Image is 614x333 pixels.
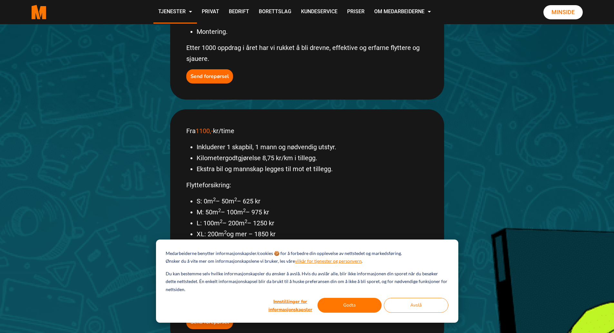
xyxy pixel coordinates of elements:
[243,208,246,213] sup: 2
[197,207,428,218] li: M: 50m – 100m – 975 kr
[296,1,342,24] a: Kundeservice
[234,197,237,202] sup: 2
[224,1,254,24] a: Bedrift
[186,125,428,136] p: Fra kr/time
[166,270,448,294] p: Du kan bestemme selv hvilke informasjonskapsler du ønsker å avslå. Hvis du avslår alle, blir ikke...
[197,152,428,163] li: Kilometergodtgjørelse 8,75 kr/km i tillegg.
[342,1,369,24] a: Priser
[254,1,296,24] a: Borettslag
[384,298,448,313] button: Avslå
[197,142,428,152] li: Inkluderer 1 skapbil, 1 mann og nødvendig utstyr.
[220,219,222,224] sup: 2
[197,163,428,174] li: Ekstra bil og mannskap legges til mot et tillegg.
[153,1,197,24] a: Tjenester
[369,1,436,24] a: Om Medarbeiderne
[245,219,247,224] sup: 2
[186,69,233,83] button: Send forepørsel
[196,127,213,135] span: 1100,-
[197,196,428,207] li: S: 0m – 50m – 625 kr
[266,298,315,313] button: Innstillinger for informasjonskapsler
[186,180,428,191] p: Flytteforsikring:
[224,230,227,235] sup: 2
[213,197,216,202] sup: 2
[197,26,428,37] li: Montering.
[156,240,458,323] div: Cookie banner
[186,42,428,64] p: Etter 1000 oppdrag i året har vi rukket å bli drevne, effektive og erfarne flyttere og sjauere.
[317,298,382,313] button: Godta
[197,229,428,240] li: XL: 200m og mer – 1850 kr
[543,5,583,19] a: Minside
[190,73,229,80] b: Send forepørsel
[166,250,402,258] p: Medarbeiderne benytter informasjonskapsler/cookies 🍪 for å forbedre din opplevelse av nettstedet ...
[197,1,224,24] a: Privat
[197,218,428,229] li: L: 100m – 200m – 1250 kr
[295,257,362,265] a: vilkår for tjenester og personvern
[166,257,363,265] p: Ønsker du å vite mer om informasjonskapslene vi bruker, les våre .
[218,208,221,213] sup: 2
